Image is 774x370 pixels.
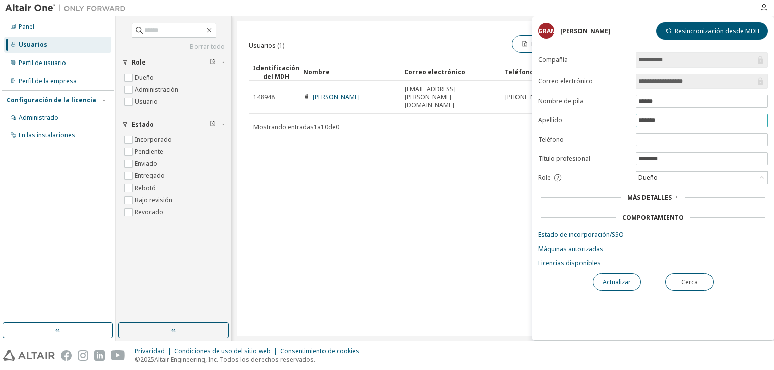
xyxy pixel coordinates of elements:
[135,196,172,204] font: Bajo revisión
[405,85,456,109] font: [EMAIL_ADDRESS][PERSON_NAME][DOMAIN_NAME]
[249,41,284,50] font: Usuarios (1)
[280,347,359,355] font: Consentimiento de cookies
[7,96,96,104] font: Configuración de la licencia
[174,347,271,355] font: Condiciones de uso del sitio web
[538,116,562,125] font: Apellido
[135,73,154,82] font: Dueño
[665,273,714,291] button: Cerca
[19,22,34,31] font: Panel
[656,22,768,40] button: Resincronización desde MDH
[210,58,216,67] span: Limpiar filtro
[313,93,360,101] font: [PERSON_NAME]
[317,122,321,131] font: a
[538,154,590,163] font: Título profesional
[135,135,172,144] font: Incorporado
[253,122,314,131] font: Mostrando entradas
[531,40,590,48] font: Importar desde CSV
[5,3,131,13] img: Altair Uno
[19,77,77,85] font: Perfil de la empresa
[135,355,140,364] font: ©
[538,27,561,35] font: GRAMO
[627,193,672,202] font: Más detalles
[538,77,593,85] font: Correo electrónico
[505,68,534,76] font: Teléfono
[538,55,568,64] font: Compañía
[560,27,611,35] font: [PERSON_NAME]
[505,93,557,101] font: [PHONE_NUMBER]
[122,113,225,136] button: Estado
[538,230,624,239] font: Estado de incorporación/SSO
[253,64,299,81] font: Identificación del MDH
[512,35,598,53] button: Importar desde CSV
[19,113,58,122] font: Administrado
[122,51,225,74] button: Role
[622,213,684,222] font: Comportamiento
[538,259,601,267] font: Licencias disponibles
[19,58,66,67] font: Perfil de usuario
[135,347,165,355] font: Privacidad
[132,120,154,129] font: Estado
[3,350,55,361] img: altair_logo.svg
[210,120,216,129] span: Limpiar filtro
[538,135,564,144] font: Teléfono
[538,173,551,182] font: Role
[61,350,72,361] img: facebook.svg
[19,131,75,139] font: En las instalaciones
[190,42,225,51] font: Borrar todo
[321,122,328,131] font: 10
[538,244,603,253] font: Máquinas autorizadas
[638,173,658,182] font: Dueño
[19,40,47,49] font: Usuarios
[253,93,275,101] font: 148948
[135,97,158,106] font: Usuario
[135,208,163,216] font: Revocado
[538,97,584,105] font: Nombre de pila
[404,68,465,76] font: Correo electrónico
[336,122,339,131] font: 0
[593,273,641,291] button: Actualizar
[675,27,759,35] font: Resincronización desde MDH
[603,278,631,286] font: Actualizar
[135,147,163,156] font: Pendiente
[328,122,336,131] font: de
[303,68,330,76] font: Nombre
[135,183,156,192] font: Rebotó
[135,159,157,168] font: Enviado
[140,355,154,364] font: 2025
[154,355,315,364] font: Altair Engineering, Inc. Todos los derechos reservados.
[636,172,767,184] div: Dueño
[314,122,317,131] font: 1
[681,278,698,286] font: Cerca
[111,350,125,361] img: youtube.svg
[135,171,165,180] font: Entregado
[135,85,178,94] font: Administración
[78,350,88,361] img: instagram.svg
[94,350,105,361] img: linkedin.svg
[132,58,146,67] font: Role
